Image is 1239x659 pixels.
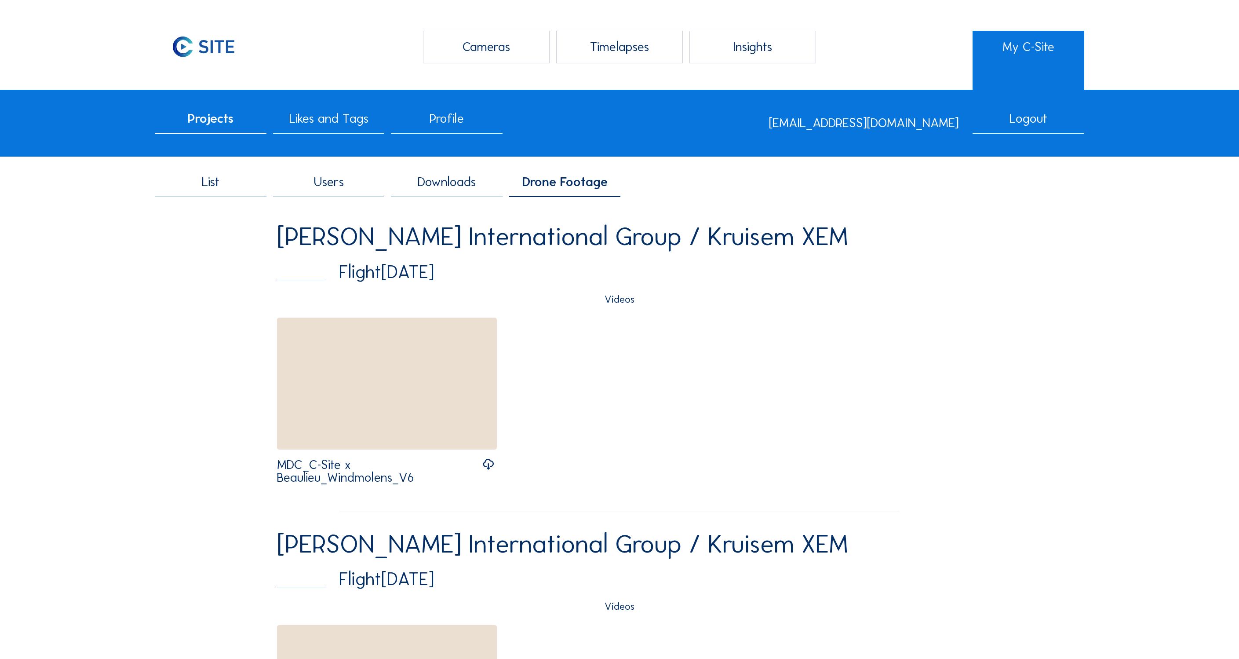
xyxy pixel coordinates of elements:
a: C-SITE Logo [155,31,266,63]
div: Flight [277,570,950,588]
div: [DATE] [381,570,434,588]
span: Profile [430,112,464,125]
div: Timelapses [556,31,682,63]
div: [PERSON_NAME] International Group / Kruisem XEM [277,531,962,557]
span: Users [314,176,344,188]
a: My C-Site [973,31,1084,63]
div: Flight [277,263,950,281]
img: C-SITE Logo [155,31,252,63]
span: Drone Footage [522,176,608,188]
div: Videos [277,601,962,611]
div: [EMAIL_ADDRESS][DOMAIN_NAME] [769,117,959,129]
span: List [202,176,219,188]
img: Thumbnail for 215 [277,318,497,450]
div: Cameras [423,31,549,63]
span: Likes and Tags [289,112,368,125]
div: Logout [973,112,1084,134]
p: MDC_C-Site x Beaulieu_Windmolens_V6 [277,458,482,484]
div: Insights [689,31,816,63]
div: [PERSON_NAME] International Group / Kruisem XEM [277,224,962,249]
div: [DATE] [381,263,434,281]
span: Downloads [418,176,476,188]
div: Videos [277,294,962,304]
span: Projects [188,112,233,125]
